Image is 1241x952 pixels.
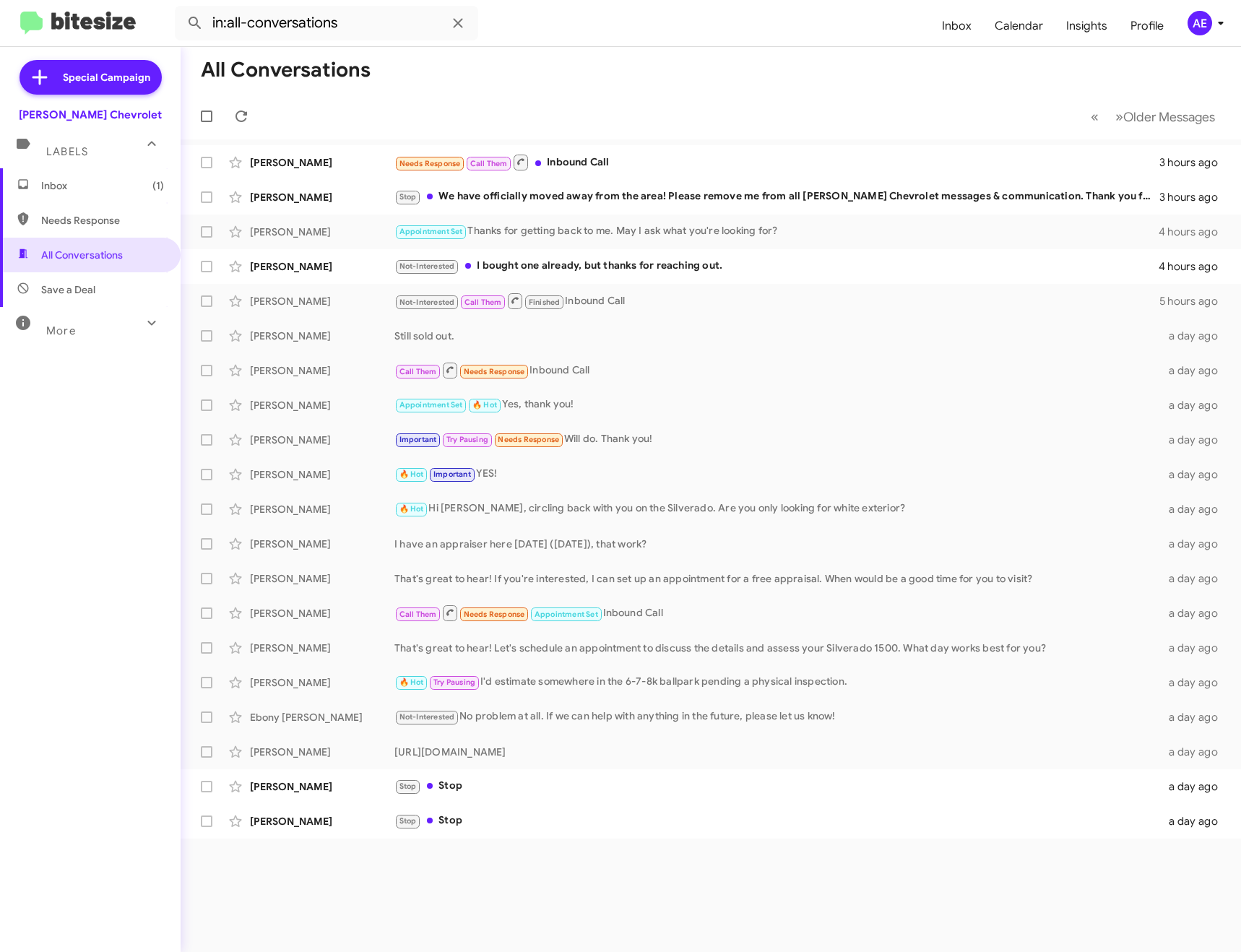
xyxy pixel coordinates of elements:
h1: All Conversations [201,59,371,82]
div: a day ago [1162,537,1229,551]
div: Inbound Call [394,153,1159,171]
div: [PERSON_NAME] [250,537,394,551]
div: Will do. Thank you! [394,431,1162,448]
div: [PERSON_NAME] [250,606,394,620]
span: More [46,324,76,337]
div: Still sold out. [394,329,1162,343]
nav: Page navigation example [1083,102,1224,131]
span: Stop [399,782,417,791]
span: 🔥 Hot [472,400,497,410]
div: [PERSON_NAME] [250,745,394,759]
div: [PERSON_NAME] [250,779,394,794]
div: [PERSON_NAME] [250,259,394,274]
div: 3 hours ago [1159,155,1229,170]
div: a day ago [1162,467,1229,482]
a: Insights [1055,5,1119,47]
div: [PERSON_NAME] [250,363,394,378]
span: Call Them [470,159,508,168]
div: Stop [394,778,1162,795]
span: Labels [46,145,88,158]
span: Not-Interested [399,298,455,307]
div: Hi [PERSON_NAME], circling back with you on the Silverado. Are you only looking for white exterior? [394,501,1162,517]
div: a day ago [1162,675,1229,690]
div: [PERSON_NAME] [250,502,394,516]
span: Needs Response [498,435,559,444]
span: Appointment Set [399,400,463,410]
div: a day ago [1162,710,1229,724]
span: Needs Response [464,610,525,619]
div: 3 hours ago [1159,190,1229,204]
span: Needs Response [464,367,525,376]
a: Special Campaign [20,60,162,95]
div: 4 hours ago [1159,225,1229,239]
span: Appointment Set [399,227,463,236]
div: a day ago [1162,502,1229,516]
div: [URL][DOMAIN_NAME] [394,745,1162,759]
span: Finished [529,298,561,307]
div: Ebony [PERSON_NAME] [250,710,394,724]
span: 🔥 Hot [399,504,424,514]
div: [PERSON_NAME] [250,433,394,447]
div: a day ago [1162,641,1229,655]
button: Next [1107,102,1224,131]
div: a day ago [1162,329,1229,343]
span: Important [399,435,437,444]
div: That's great to hear! If you're interested, I can set up an appointment for a free appraisal. Whe... [394,571,1162,586]
div: Stop [394,813,1162,829]
span: Not-Interested [399,261,455,271]
div: [PERSON_NAME] [250,675,394,690]
span: Save a Deal [41,282,95,297]
span: (1) [152,178,164,193]
div: Thanks for getting back to me. May I ask what you're looking for? [394,223,1159,240]
span: Call Them [399,367,437,376]
span: Call Them [399,610,437,619]
div: YES! [394,466,1162,483]
div: [PERSON_NAME] [250,329,394,343]
div: 5 hours ago [1159,294,1229,308]
div: a day ago [1162,433,1229,447]
span: Try Pausing [433,678,475,687]
div: AE [1188,11,1212,35]
div: a day ago [1162,814,1229,828]
div: I'd estimate somewhere in the 6-7-8k ballpark pending a physical inspection. [394,674,1162,691]
div: [PERSON_NAME] [250,294,394,308]
div: That's great to hear! Let's schedule an appointment to discuss the details and assess your Silver... [394,641,1162,655]
span: Needs Response [399,159,461,168]
span: « [1091,108,1099,126]
span: Special Campaign [63,70,150,85]
span: 🔥 Hot [399,678,424,687]
div: a day ago [1162,398,1229,412]
div: a day ago [1162,779,1229,794]
input: Search [175,6,478,40]
div: We have officially moved away from the area! Please remove me from all [PERSON_NAME] Chevrolet me... [394,189,1159,205]
div: [PERSON_NAME] [250,225,394,239]
div: [PERSON_NAME] [250,398,394,412]
div: 4 hours ago [1159,259,1229,274]
div: Inbound Call [394,292,1159,310]
div: [PERSON_NAME] [250,155,394,170]
span: Call Them [464,298,502,307]
a: Profile [1119,5,1175,47]
div: [PERSON_NAME] [250,467,394,482]
span: Appointment Set [535,610,598,619]
div: Inbound Call [394,361,1162,379]
div: I have an appraiser here [DATE] ([DATE]), that work? [394,537,1162,551]
span: Stop [399,192,417,202]
span: Calendar [983,5,1055,47]
span: Needs Response [41,213,164,228]
div: [PERSON_NAME] [250,190,394,204]
span: All Conversations [41,248,123,262]
div: a day ago [1162,571,1229,586]
div: Yes, thank you! [394,397,1162,413]
div: [PERSON_NAME] Chevrolet [19,108,162,122]
span: Inbox [41,178,164,193]
div: No problem at all. If we can help with anything in the future, please let us know! [394,709,1162,725]
div: [PERSON_NAME] [250,641,394,655]
div: [PERSON_NAME] [250,814,394,828]
div: a day ago [1162,363,1229,378]
span: 🔥 Hot [399,469,424,479]
span: Important [433,469,471,479]
span: Inbox [930,5,983,47]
